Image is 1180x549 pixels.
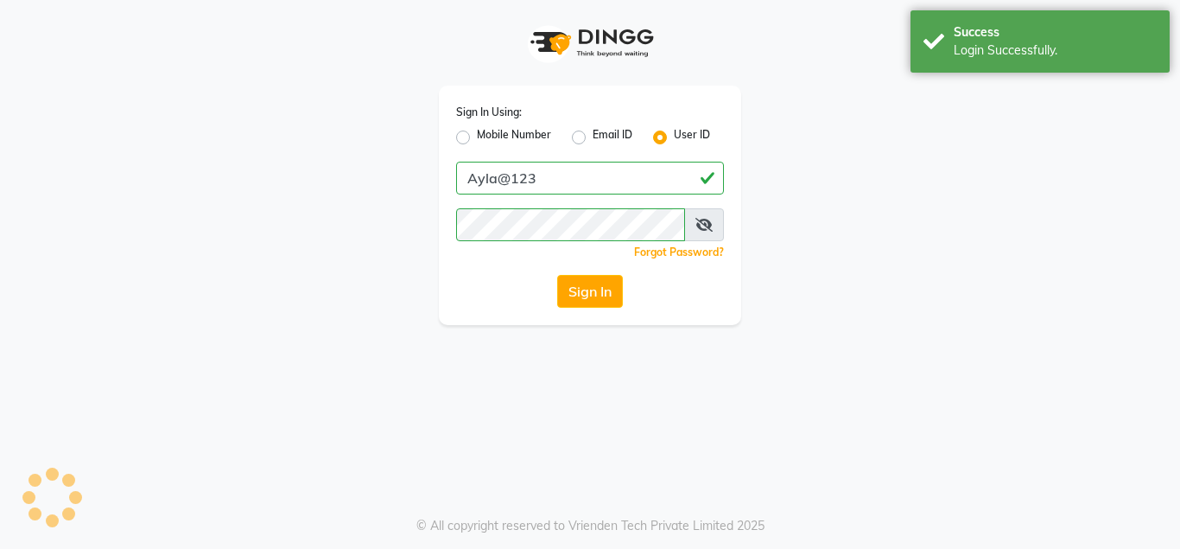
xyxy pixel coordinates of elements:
div: Success [954,23,1157,41]
img: logo1.svg [521,17,659,68]
div: Login Successfully. [954,41,1157,60]
label: User ID [674,127,710,148]
button: Sign In [557,275,623,308]
input: Username [456,162,724,195]
a: Forgot Password? [634,246,724,259]
input: Username [456,208,685,241]
label: Email ID [593,127,632,148]
label: Sign In Using: [456,105,522,120]
label: Mobile Number [477,127,551,148]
